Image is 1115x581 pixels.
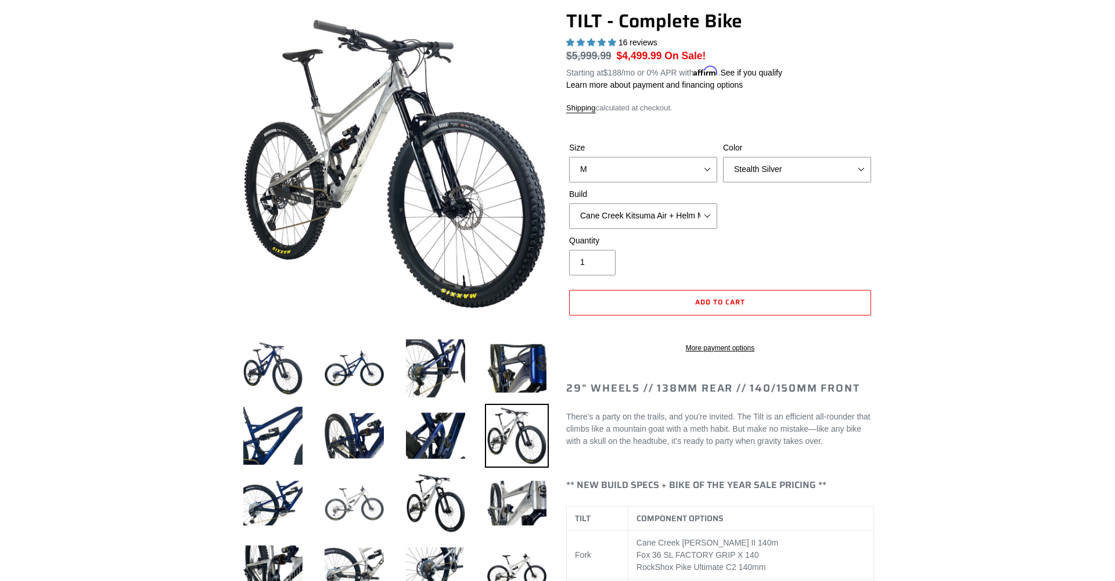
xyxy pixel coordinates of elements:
a: See if you qualify - Learn more about Affirm Financing (opens in modal) [720,68,782,77]
label: Build [569,188,717,200]
img: Load image into Gallery viewer, TILT - Complete Bike [404,336,467,400]
label: Color [723,142,871,154]
img: Load image into Gallery viewer, TILT - Complete Bike [404,404,467,468]
s: $5,999.99 [566,50,612,62]
td: Fork [567,531,628,580]
span: 5.00 stars [566,38,618,47]
th: COMPONENT OPTIONS [628,507,873,531]
img: Load image into Gallery viewer, TILT - Complete Bike [322,404,386,468]
p: Starting at /mo or 0% APR with . [566,64,782,79]
p: There’s a party on the trails, and you’re invited. The Tilt is an efficient all-rounder that clim... [566,411,874,447]
label: Size [569,142,717,154]
span: Affirm [693,66,718,76]
img: Load image into Gallery viewer, TILT - Complete Bike [485,404,549,468]
img: Load image into Gallery viewer, TILT - Complete Bike [404,471,467,535]
span: $188 [603,68,621,77]
img: Load image into Gallery viewer, TILT - Complete Bike [485,336,549,400]
h4: ** NEW BUILD SPECS + BIKE OF THE YEAR SALE PRICING ** [566,479,874,490]
span: $4,499.99 [617,50,662,62]
a: Shipping [566,103,596,113]
span: On Sale! [664,48,706,63]
img: Load image into Gallery viewer, TILT - Complete Bike [241,404,305,468]
img: Load image into Gallery viewer, TILT - Complete Bike [485,471,549,535]
label: Quantity [569,235,717,247]
td: Cane Creek [PERSON_NAME] II 140m Fox 36 SL FACTORY GRIP X 140 RockShox Pike Ultimate C2 140mm [628,531,873,580]
div: calculated at checkout. [566,102,874,114]
img: Load image into Gallery viewer, TILT - Complete Bike [322,336,386,400]
img: Load image into Gallery viewer, TILT - Complete Bike [241,471,305,535]
h2: 29" Wheels // 138mm Rear // 140/150mm Front [566,382,874,395]
a: More payment options [569,343,871,353]
img: Load image into Gallery viewer, TILT - Complete Bike [322,471,386,535]
img: Load image into Gallery viewer, TILT - Complete Bike [241,336,305,400]
h1: TILT - Complete Bike [566,10,874,32]
button: Add to cart [569,290,871,315]
span: Add to cart [695,296,745,307]
span: 16 reviews [618,38,657,47]
th: TILT [567,507,628,531]
a: Learn more about payment and financing options [566,80,743,89]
